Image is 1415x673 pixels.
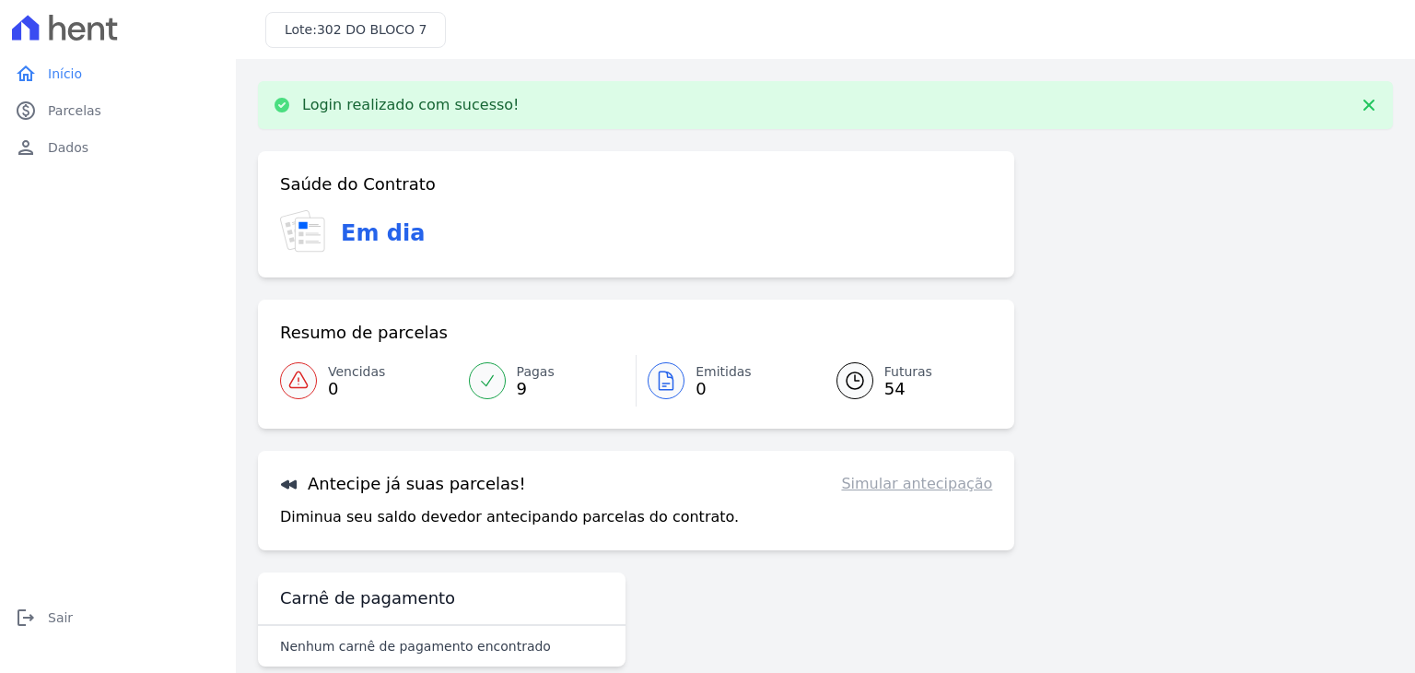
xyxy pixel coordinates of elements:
span: 0 [696,382,752,396]
span: 0 [328,382,385,396]
a: personDados [7,129,228,166]
a: Emitidas 0 [637,355,814,407]
a: homeInício [7,55,228,92]
a: Simular antecipação [841,473,992,495]
span: 54 [884,382,932,396]
p: Nenhum carnê de pagamento encontrado [280,637,551,655]
h3: Lote: [285,20,427,40]
i: person [15,136,37,159]
span: Futuras [884,362,932,382]
span: Dados [48,138,88,157]
i: home [15,63,37,85]
a: logoutSair [7,599,228,636]
span: Início [48,65,82,83]
h3: Resumo de parcelas [280,322,448,344]
a: Futuras 54 [814,355,993,407]
h3: Saúde do Contrato [280,173,436,195]
a: paidParcelas [7,92,228,129]
span: 302 DO BLOCO 7 [317,22,427,37]
h3: Carnê de pagamento [280,587,455,609]
span: Parcelas [48,101,101,120]
a: Pagas 9 [458,355,637,407]
h3: Antecipe já suas parcelas! [280,473,526,495]
span: Emitidas [696,362,752,382]
span: Pagas [517,362,555,382]
p: Diminua seu saldo devedor antecipando parcelas do contrato. [280,506,739,528]
span: 9 [517,382,555,396]
span: Sair [48,608,73,627]
i: logout [15,607,37,629]
span: Vencidas [328,362,385,382]
i: paid [15,100,37,122]
a: Vencidas 0 [280,355,458,407]
h3: Em dia [341,217,425,250]
p: Login realizado com sucesso! [302,96,520,114]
